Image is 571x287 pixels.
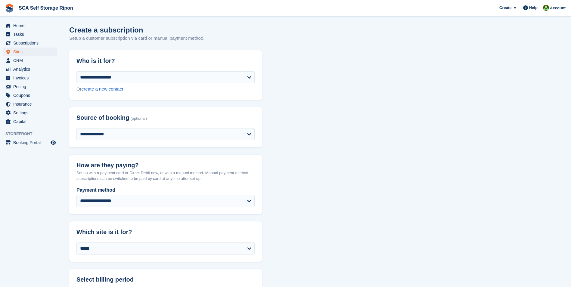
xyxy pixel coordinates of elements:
[76,57,255,64] h2: Who is it for?
[3,100,57,108] a: menu
[13,100,49,108] span: Insurance
[13,109,49,117] span: Settings
[76,86,255,93] div: Or
[16,3,76,13] a: SCA Self Storage Ripon
[3,109,57,117] a: menu
[13,56,49,65] span: CRM
[5,131,60,137] span: Storefront
[13,117,49,126] span: Capital
[13,30,49,39] span: Tasks
[529,5,538,11] span: Help
[13,39,49,47] span: Subscriptions
[13,82,49,91] span: Pricing
[13,21,49,30] span: Home
[3,48,57,56] a: menu
[3,74,57,82] a: menu
[550,5,566,11] span: Account
[3,138,57,147] a: menu
[13,91,49,100] span: Coupons
[82,86,123,91] a: create a new contact
[69,35,204,42] p: Setup a customer subscription via card or manual payment method.
[3,30,57,39] a: menu
[3,21,57,30] a: menu
[76,229,255,236] h2: Which site is it for?
[76,162,255,169] h2: How are they paying?
[3,117,57,126] a: menu
[3,39,57,47] a: menu
[3,56,57,65] a: menu
[3,91,57,100] a: menu
[5,4,14,13] img: stora-icon-8386f47178a22dfd0bd8f6a31ec36ba5ce8667c1dd55bd0f319d3a0aa187defe.svg
[50,139,57,146] a: Preview store
[76,276,255,283] h2: Select billing period
[543,5,549,11] img: Kelly Neesham
[131,116,147,121] span: (optional)
[76,170,255,182] p: Set up with a payment card or Direct Debit now, or with a manual method. Manual payment method su...
[3,65,57,73] a: menu
[13,74,49,82] span: Invoices
[13,138,49,147] span: Booking Portal
[76,114,129,121] span: Source of booking
[76,187,255,194] label: Payment method
[499,5,511,11] span: Create
[3,82,57,91] a: menu
[69,26,143,34] h1: Create a subscription
[13,48,49,56] span: Sites
[13,65,49,73] span: Analytics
